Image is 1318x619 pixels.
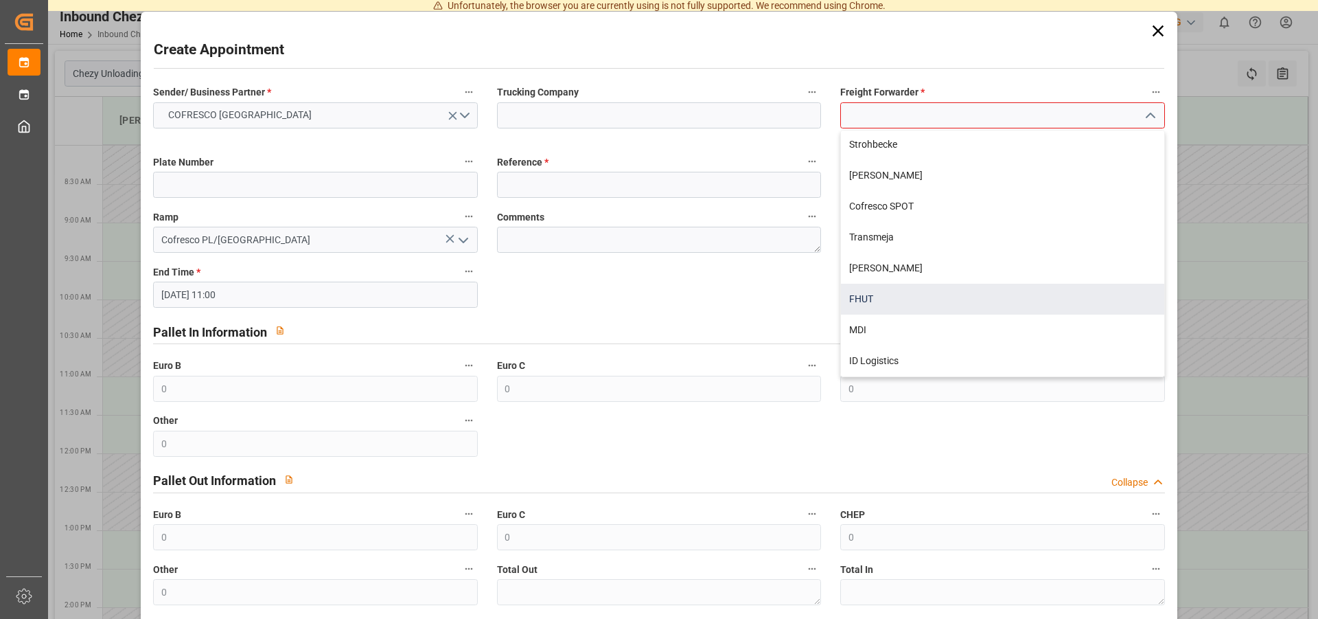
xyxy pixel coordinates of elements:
div: [PERSON_NAME] [841,253,1164,284]
span: Total Out [497,563,537,577]
button: View description [267,317,293,344]
span: Comments [497,210,544,225]
span: COFRESCO [GEOGRAPHIC_DATA] [161,108,319,122]
div: Collapse [1111,475,1148,490]
span: Other [153,563,178,577]
span: Euro C [497,508,525,522]
button: Comments [803,207,821,225]
h2: Create Appointment [154,39,284,61]
button: Reference * [803,153,821,170]
span: End Time [153,265,200,280]
span: Sender/ Business Partner [153,85,271,100]
span: Euro B [153,508,181,522]
span: CHEP [840,508,865,522]
span: Reference [497,155,548,170]
span: Total In [840,563,873,577]
h2: Pallet Out Information [153,471,276,490]
button: open menu [153,102,477,128]
button: Plate Number [460,153,478,170]
div: Transmeja [841,222,1164,253]
button: Other [460,560,478,578]
div: MDI [841,315,1164,346]
span: Plate Number [153,155,213,170]
div: [PERSON_NAME] [841,160,1164,191]
button: Euro B [460,357,478,374]
button: Euro C [803,505,821,523]
button: View description [276,466,302,493]
button: CHEP [1147,505,1165,523]
span: Freight Forwarder [840,85,925,100]
span: Euro B [153,359,181,373]
input: DD.MM.YYYY HH:MM [153,282,477,308]
button: Trucking Company [803,83,821,101]
div: FHUT [841,284,1164,315]
span: Euro C [497,359,525,373]
button: Total Out [803,560,821,578]
span: Trucking Company [497,85,579,100]
button: open menu [452,229,472,251]
h2: Pallet In Information [153,323,267,341]
div: Cofresco SPOT [841,191,1164,222]
div: Strohbecke [841,129,1164,160]
input: Type to search/select [153,227,477,253]
button: Ramp [460,207,478,225]
button: Freight Forwarder * [1147,83,1165,101]
span: Other [153,414,178,428]
button: End Time * [460,262,478,280]
button: Sender/ Business Partner * [460,83,478,101]
span: Ramp [153,210,178,225]
button: Euro C [803,357,821,374]
button: Euro B [460,505,478,523]
button: Other [460,412,478,429]
button: Total In [1147,560,1165,578]
button: close menu [1139,105,1159,126]
div: ID Logistics [841,346,1164,376]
